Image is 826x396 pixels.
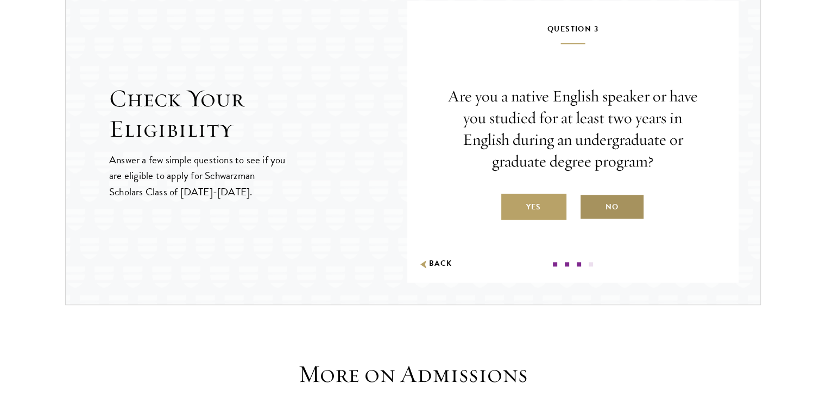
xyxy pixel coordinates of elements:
[245,359,582,389] h3: More on Admissions
[579,194,645,220] label: No
[440,22,706,44] h5: Question 3
[109,84,407,144] h2: Check Your Eligibility
[418,258,452,270] button: Back
[501,194,566,220] label: Yes
[109,152,287,199] p: Answer a few simple questions to see if you are eligible to apply for Schwarzman Scholars Class o...
[440,86,706,173] p: Are you a native English speaker or have you studied for at least two years in English during an ...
